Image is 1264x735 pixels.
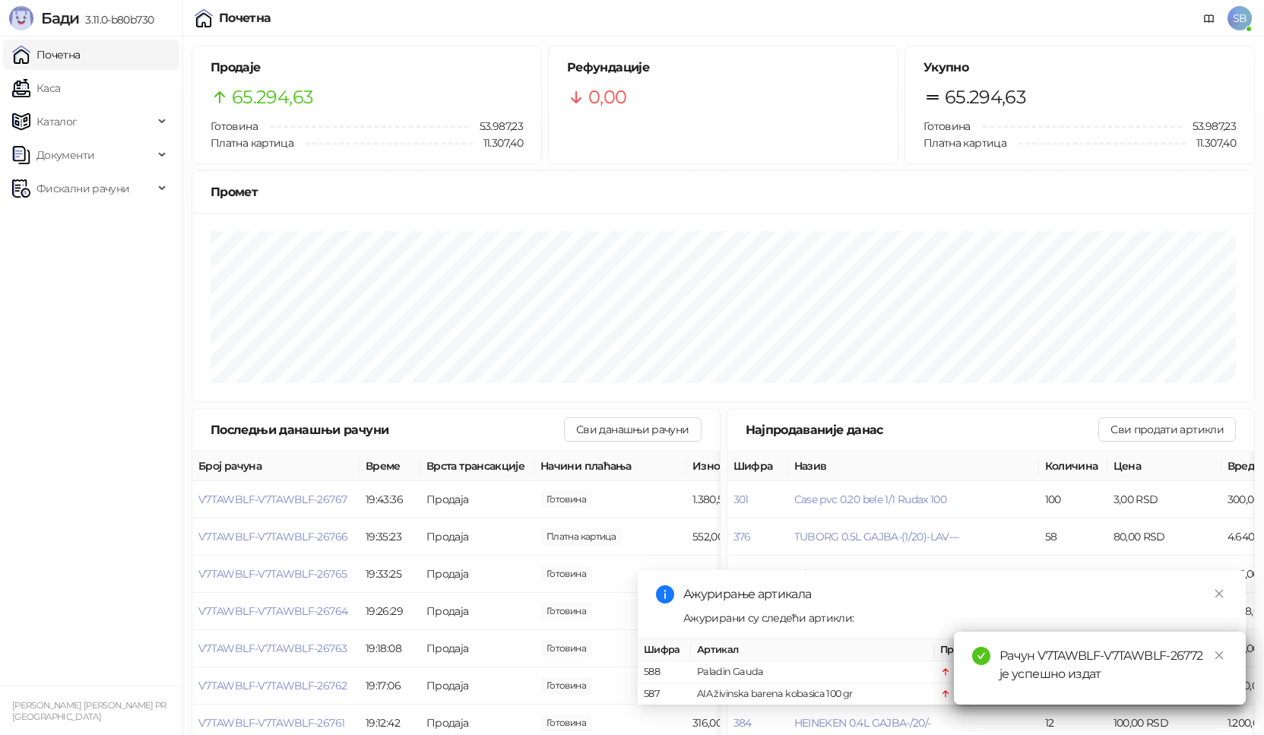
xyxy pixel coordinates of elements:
a: Close [1211,585,1228,602]
button: HEINEKEN 0.4L GAJBA-/20/- [794,716,931,730]
span: TUBORG 0.5L GAJBA-(1/20)-LAV--- [794,530,959,543]
span: Каталог [36,106,78,137]
span: 53.987,23 [1182,118,1236,135]
th: Артикал [691,639,934,661]
button: Case pvc 0.20 bele 1/1 Rudax 100 [794,493,947,506]
a: Каса [12,73,60,103]
button: 459 [733,567,752,581]
span: 445,00 [540,603,592,619]
th: Број рачуна [192,451,360,481]
th: Назив [788,451,1039,481]
span: 65.294,63 [232,83,313,112]
div: Промет [211,182,1236,201]
th: Промена [934,639,1048,661]
span: close [1214,588,1224,599]
td: Продаја [420,556,534,593]
td: 17,00 RSD [1107,556,1221,593]
div: Најпродаваније данас [746,420,1099,439]
td: 19:33:25 [360,556,420,593]
button: Jaje [794,567,813,581]
td: 19:26:29 [360,593,420,630]
button: 376 [733,530,751,543]
span: check-circle [972,647,990,665]
div: Рачун V7TAWBLF-V7TAWBLF-26772 је успешно издат [999,647,1228,683]
button: 384 [733,716,752,730]
td: 58 [1039,518,1107,556]
div: Ажурирање артикала [683,585,1228,604]
span: SB [1228,6,1252,30]
div: Ажурирани су следећи артикли: [683,610,1228,626]
span: 1.380,50 [540,491,592,508]
span: Фискални рачуни [36,173,129,204]
span: 0,00 [588,83,626,112]
td: 19:18:08 [360,630,420,667]
th: Шифра [727,451,788,481]
button: V7TAWBLF-V7TAWBLF-26765 [198,567,347,581]
button: V7TAWBLF-V7TAWBLF-26762 [198,679,347,692]
button: V7TAWBLF-V7TAWBLF-26761 [198,716,344,730]
span: 316,00 [540,714,592,731]
a: Почетна [12,40,81,70]
td: 19:17:06 [360,667,420,705]
td: 3,00 RSD [1107,481,1221,518]
span: Платна картица [211,136,293,150]
button: Сви данашњи рачуни [564,417,701,442]
h5: Укупно [923,59,1236,77]
td: Продаја [420,481,534,518]
th: Начини плаћања [534,451,686,481]
td: 587 [638,683,691,705]
td: 100 [1039,481,1107,518]
th: Износ [686,451,800,481]
div: Почетна [219,12,271,24]
span: Платна картица [923,136,1006,150]
span: info-circle [656,585,674,604]
td: 19:43:36 [360,481,420,518]
span: 610,00 [540,677,592,694]
td: Продаја [420,667,534,705]
th: Шифра [638,639,691,661]
button: V7TAWBLF-V7TAWBLF-26764 [198,604,347,618]
td: 1.380,50 RSD [686,481,800,518]
div: Последњи данашњи рачуни [211,420,564,439]
span: 11.307,40 [473,135,523,151]
img: Logo [9,6,33,30]
td: 588 [638,661,691,683]
td: Продаја [420,593,534,630]
span: 380,00 [540,566,592,582]
td: AIA živinska barena kobasica 100 gr [691,683,934,705]
small: [PERSON_NAME] [PERSON_NAME] PR [GEOGRAPHIC_DATA] [12,700,166,722]
td: 552,00 RSD [686,518,800,556]
h5: Продаје [211,59,523,77]
span: 552,00 [540,528,622,545]
span: 53.987,23 [469,118,523,135]
button: V7TAWBLF-V7TAWBLF-26767 [198,493,347,506]
td: Paladin Gauda [691,661,934,683]
th: Количина [1039,451,1107,481]
td: 35 [1039,556,1107,593]
span: 65.294,63 [945,83,1026,112]
th: Цена [1107,451,1221,481]
span: 11.307,40 [1186,135,1236,151]
button: 301 [733,493,749,506]
span: V7TAWBLF-V7TAWBLF-26766 [198,530,347,543]
a: Close [1211,647,1228,664]
td: 80,00 RSD [1107,518,1221,556]
span: close [1214,650,1224,661]
h5: Рефундације [567,59,879,77]
span: 3.11.0-b80b730 [79,13,154,27]
span: 454,98 [540,640,592,657]
th: Врста трансакције [420,451,534,481]
td: Продаја [420,630,534,667]
a: Документација [1197,6,1221,30]
button: V7TAWBLF-V7TAWBLF-26763 [198,642,347,655]
th: Време [360,451,420,481]
td: Продаја [420,518,534,556]
span: Готовина [211,119,258,133]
